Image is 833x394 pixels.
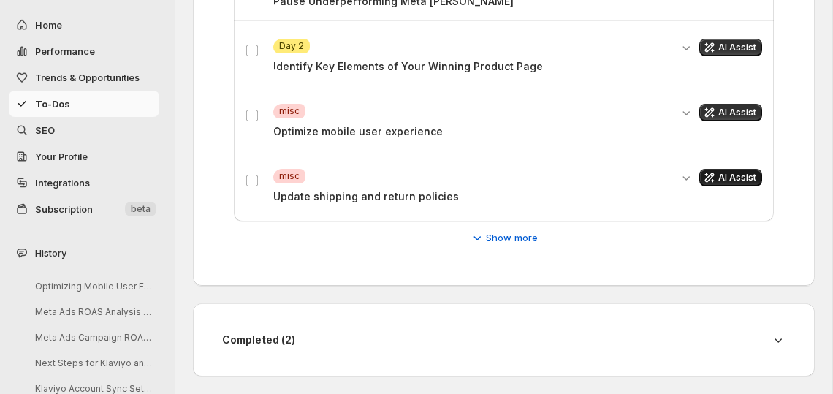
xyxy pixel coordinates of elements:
p: Optimize mobile user experience [273,124,670,139]
a: Your Profile [9,143,159,170]
span: AI Assist [718,172,756,183]
span: AI Assist [718,42,756,53]
span: Subscription [35,203,93,215]
button: To-Dos [9,91,159,117]
span: AI Assist [718,107,756,118]
button: Next Steps for Klaviyo and Shopify [23,352,162,374]
span: Day 2 [279,40,304,52]
a: Integrations [9,170,159,196]
button: Performance [9,38,159,64]
button: Expand details [679,169,693,186]
button: Meta Ads Campaign ROAS Analysis [23,326,162,349]
button: Get AI assistance for this task [699,169,762,186]
span: misc [279,170,300,182]
span: To-Dos [35,98,70,110]
span: Your Profile [35,151,88,162]
span: SEO [35,124,55,136]
span: Integrations [35,177,90,189]
button: Expand details [679,104,693,121]
p: Identify Key Elements of Your Winning Product Page [273,59,670,74]
span: Performance [35,45,95,57]
span: misc [279,105,300,117]
button: Optimizing Mobile User Experience [23,275,162,298]
button: Get AI assistance for this task [699,104,762,121]
span: Show more [486,230,538,245]
button: Subscription [9,196,159,222]
span: Trends & Opportunities [35,72,140,83]
button: Trends & Opportunities [9,64,159,91]
p: Update shipping and return policies [273,189,670,204]
button: Meta Ads ROAS Analysis Request [23,300,162,323]
button: Show more [461,226,547,249]
span: Home [35,19,62,31]
a: SEO [9,117,159,143]
h4: Completed ( 2 ) [222,333,759,347]
span: beta [131,203,151,215]
span: History [35,246,66,260]
button: Home [9,12,159,38]
button: Get AI assistance for this task [699,39,762,56]
button: Expand details [679,39,693,56]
